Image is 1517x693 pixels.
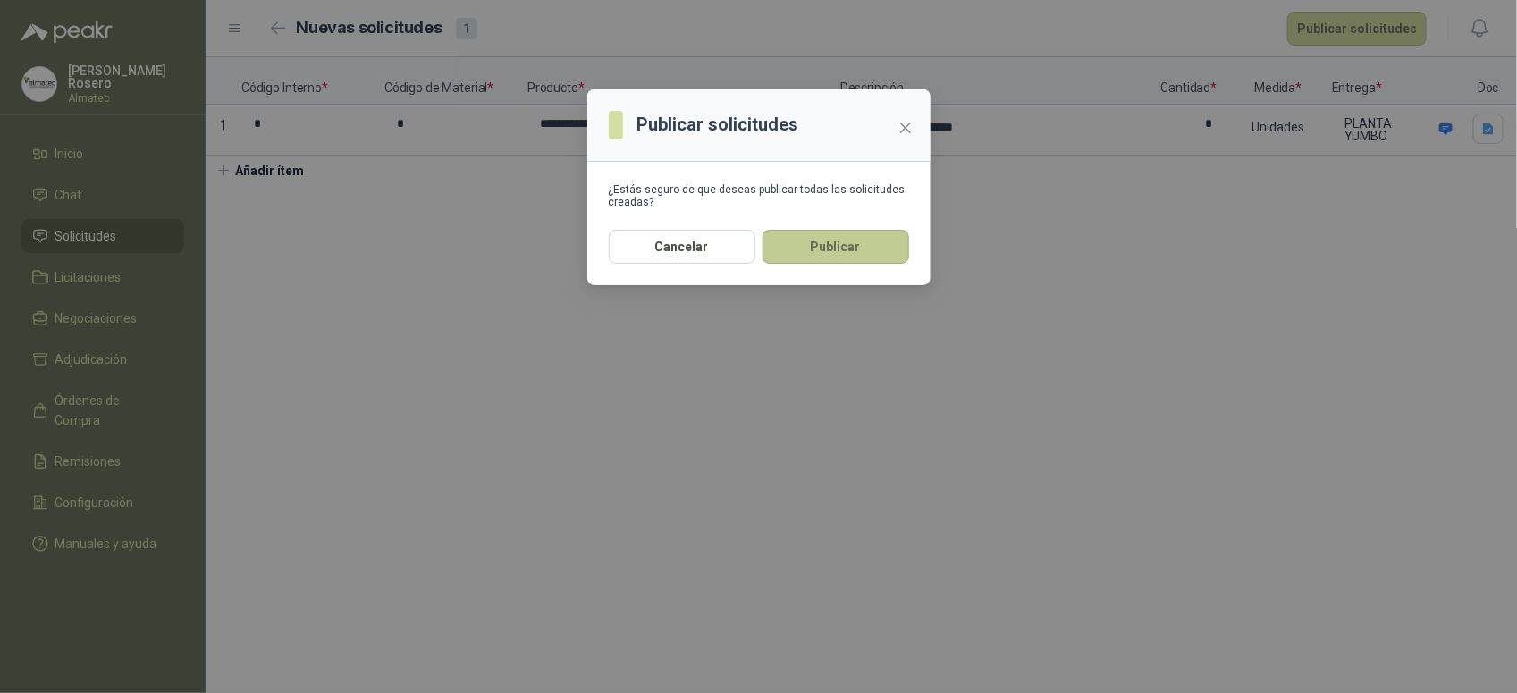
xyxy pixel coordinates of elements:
h3: Publicar solicitudes [637,111,799,139]
button: Close [891,114,920,142]
span: close [898,121,913,135]
div: ¿Estás seguro de que deseas publicar todas las solicitudes creadas? [609,183,909,208]
button: Publicar [763,230,909,264]
button: Cancelar [609,230,755,264]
